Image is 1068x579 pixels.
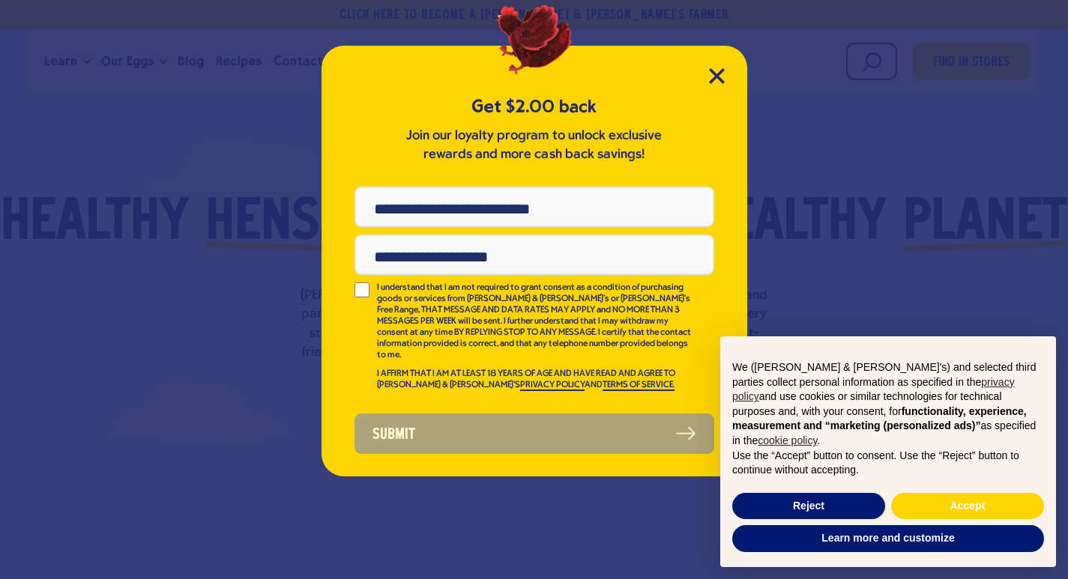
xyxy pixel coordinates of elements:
a: PRIVACY POLICY [520,381,585,391]
button: Accept [891,493,1044,520]
button: Close Modal [709,68,725,84]
p: I AFFIRM THAT I AM AT LEAST 18 YEARS OF AGE AND HAVE READ AND AGREE TO [PERSON_NAME] & [PERSON_NA... [377,369,693,391]
h5: Get $2.00 back [355,94,714,119]
button: Submit [355,413,714,454]
a: TERMS OF SERVICE. [603,381,675,391]
a: cookie policy [758,434,817,446]
p: I understand that I am not required to grant consent as a condition of purchasing goods or servic... [377,282,693,361]
p: Use the “Accept” button to consent. Use the “Reject” button to continue without accepting. [732,449,1044,478]
button: Learn more and customize [732,525,1044,552]
p: We ([PERSON_NAME] & [PERSON_NAME]'s) and selected third parties collect personal information as s... [732,360,1044,449]
p: Join our loyalty program to unlock exclusive rewards and more cash back savings! [403,127,666,164]
input: I understand that I am not required to grant consent as a condition of purchasing goods or servic... [355,282,369,297]
button: Reject [732,493,885,520]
